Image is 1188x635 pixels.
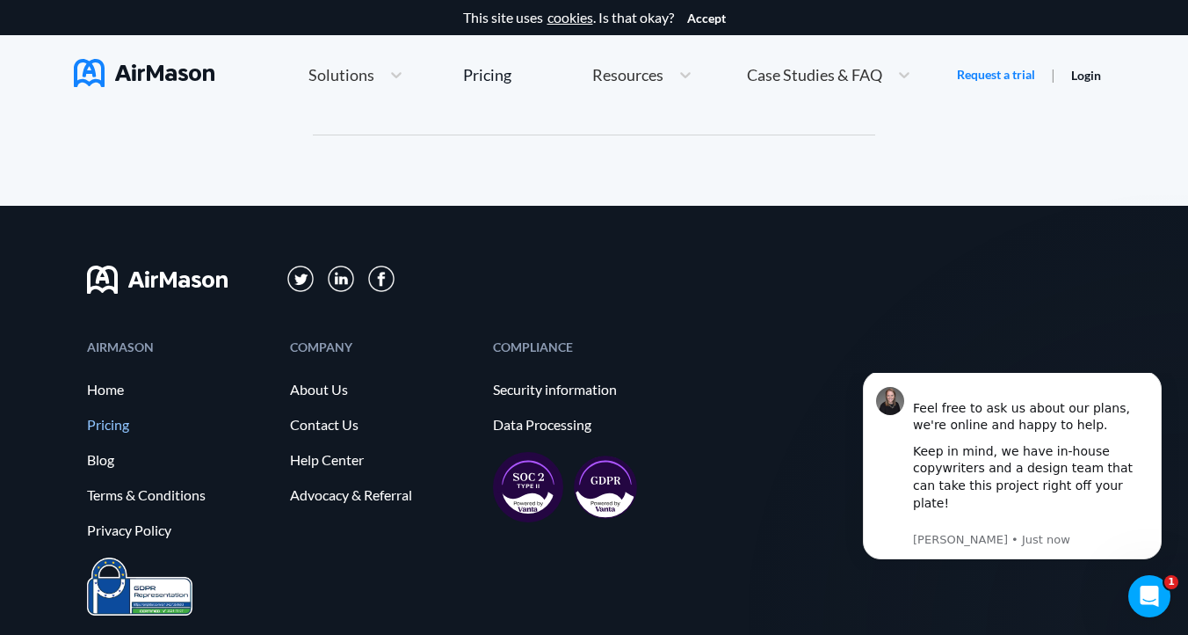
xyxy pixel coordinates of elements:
span: | [1051,66,1055,83]
a: cookies [547,10,593,26]
img: svg+xml;base64,PD94bWwgdmVyc2lvbj0iMS4wIiBlbmNvZGluZz0iVVRGLTgiPz4KPHN2ZyB3aWR0aD0iMzFweCIgaGVpZ2... [328,266,355,293]
img: gdpr-98ea35551734e2af8fd9405dbdaf8c18.svg [574,456,637,519]
a: Data Processing [493,417,678,433]
button: Accept cookies [687,11,726,26]
div: AIRMASON [87,341,272,353]
iframe: Intercom live chat [1128,575,1170,617]
span: Solutions [308,67,374,83]
img: AirMason Logo [74,59,214,87]
a: Home [87,382,272,398]
img: Profile image for Holly [40,14,68,42]
div: Keep in mind, we have in-house copywriters and a design team that can take this project right off... [76,70,312,157]
img: svg+xml;base64,PHN2ZyB3aWR0aD0iMTYwIiBoZWlnaHQ9IjMyIiB2aWV3Qm94PSIwIDAgMTYwIDMyIiBmaWxsPSJub25lIi... [87,266,228,294]
p: Message from Holly, sent Just now [76,159,312,175]
span: Resources [592,67,663,83]
a: Request a trial [957,66,1035,84]
img: prighter-certificate-eu-7c0b0bead1821e86115914626e15d079.png [87,558,192,617]
iframe: Intercom notifications message [837,373,1188,570]
img: svg+xml;base64,PD94bWwgdmVyc2lvbj0iMS4wIiBlbmNvZGluZz0iVVRGLTgiPz4KPHN2ZyB3aWR0aD0iMzFweCIgaGVpZ2... [287,266,315,293]
a: About Us [290,382,475,398]
a: Privacy Policy [87,522,272,538]
a: Contact Us [290,417,475,433]
span: 1 [1164,575,1178,589]
a: Pricing [87,417,272,433]
div: COMPLIANCE [493,341,678,353]
a: Help Center [290,452,475,468]
a: Pricing [463,59,511,91]
img: soc2-17851990f8204ed92eb8cdb2d5e8da73.svg [493,452,563,522]
div: Pricing [463,67,511,83]
a: Blog [87,452,272,468]
span: Case Studies & FAQ [747,67,882,83]
div: COMPANY [290,341,475,353]
a: Terms & Conditions [87,487,272,503]
img: svg+xml;base64,PD94bWwgdmVyc2lvbj0iMS4wIiBlbmNvZGluZz0iVVRGLTgiPz4KPHN2ZyB3aWR0aD0iMzBweCIgaGVpZ2... [368,266,395,292]
a: Security information [493,382,678,398]
a: Login [1071,68,1101,83]
div: Feel free to ask us about our plans, we're online and happy to help. [76,10,312,62]
div: Message content [76,10,312,157]
a: Advocacy & Referral [290,487,475,503]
